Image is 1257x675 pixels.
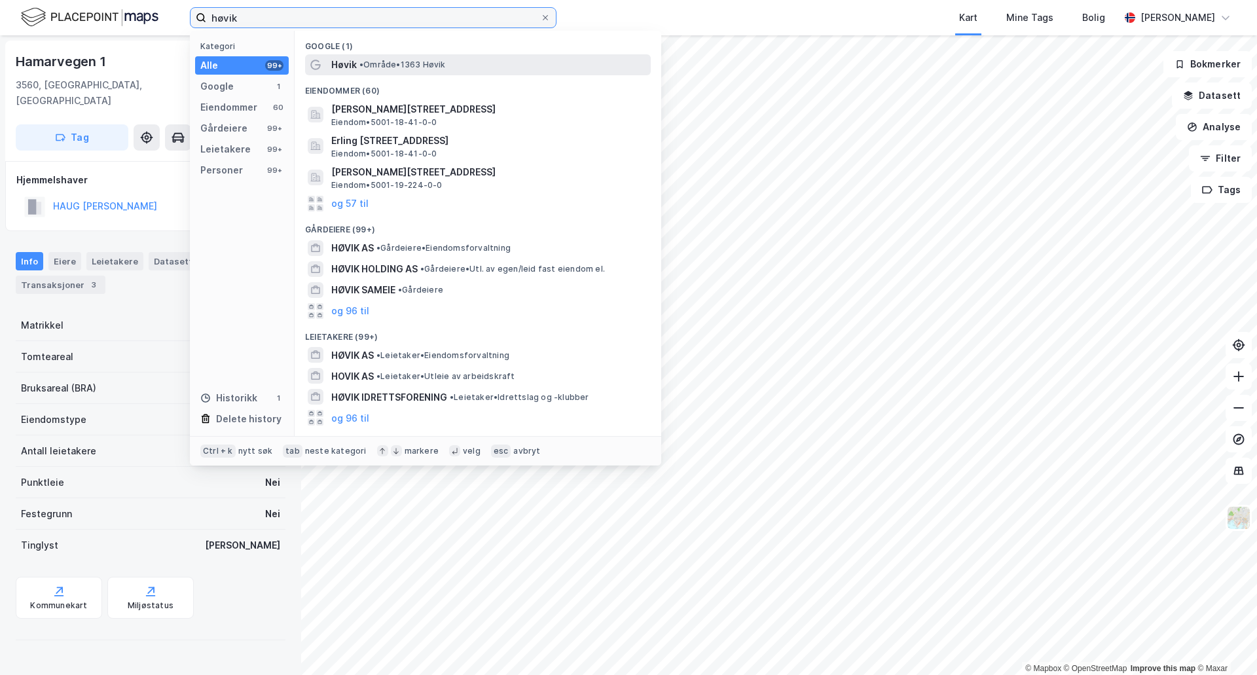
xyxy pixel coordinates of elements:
div: nytt søk [238,446,273,456]
span: HØVIK AS [331,348,374,363]
span: • [450,392,454,402]
div: Mine Tags [1006,10,1053,26]
span: • [376,243,380,253]
span: • [359,60,363,69]
span: Leietaker • Eiendomsforvaltning [376,350,509,361]
div: Info [16,252,43,270]
button: Tags [1191,177,1252,203]
span: [PERSON_NAME][STREET_ADDRESS] [331,101,646,117]
div: [PERSON_NAME] [1140,10,1215,26]
span: Leietaker • Utleie av arbeidskraft [376,371,515,382]
div: 3 [87,278,100,291]
a: Improve this map [1131,664,1195,673]
span: • [376,371,380,381]
span: Gårdeiere • Utl. av egen/leid fast eiendom el. [420,264,605,274]
span: Område • 1363 Høvik [359,60,446,70]
a: OpenStreetMap [1064,664,1127,673]
div: 1 [273,393,283,403]
span: Eiendom • 5001-19-224-0-0 [331,180,443,191]
div: Leietakere (99+) [295,321,661,345]
div: Datasett [149,252,198,270]
div: Hjemmelshaver [16,172,285,188]
div: Alle [200,58,218,73]
div: Nei [265,506,280,522]
div: Bolig [1082,10,1105,26]
div: Google (1) [295,31,661,54]
div: Eiendommer [200,100,257,115]
div: Leietakere [200,141,251,157]
span: HØVIK HOLDING AS [331,261,418,277]
div: Tinglyst [21,538,58,553]
div: 99+ [265,60,283,71]
input: Søk på adresse, matrikkel, gårdeiere, leietakere eller personer [206,8,540,27]
div: velg [463,446,481,456]
span: • [420,264,424,274]
div: Kommunekart [30,600,87,611]
div: 1 [273,81,283,92]
div: avbryt [513,446,540,456]
div: 99+ [265,165,283,175]
div: Ctrl + k [200,445,236,458]
div: 60 [273,102,283,113]
span: [PERSON_NAME][STREET_ADDRESS] [331,164,646,180]
div: Delete history [216,411,282,427]
a: Mapbox [1025,664,1061,673]
span: Eiendom • 5001-18-41-0-0 [331,149,437,159]
span: Leietaker • Idrettslag og -klubber [450,392,589,403]
div: Miljøstatus [128,600,173,611]
button: og 57 til [331,196,369,211]
div: Eiendomstype [21,412,86,428]
div: 99+ [265,123,283,134]
div: Kategori [200,41,289,51]
span: • [376,350,380,360]
div: Historikk [200,390,257,406]
div: Bruksareal (BRA) [21,380,96,396]
div: 99+ [265,144,283,155]
div: Kart [959,10,977,26]
span: Gårdeiere • Eiendomsforvaltning [376,243,511,253]
span: HOVIK AS [331,369,374,384]
span: HØVIK AS [331,240,374,256]
div: Antall leietakere [21,443,96,459]
span: Høvik [331,57,357,73]
div: [PERSON_NAME] [205,538,280,553]
div: esc [491,445,511,458]
div: Personer (99+) [295,428,661,452]
div: Tomteareal [21,349,73,365]
img: logo.f888ab2527a4732fd821a326f86c7f29.svg [21,6,158,29]
button: og 96 til [331,303,369,319]
button: Tag [16,124,128,151]
div: Eiere [48,252,81,270]
div: 3560, [GEOGRAPHIC_DATA], [GEOGRAPHIC_DATA] [16,77,216,109]
span: • [398,285,402,295]
span: HØVIK SAMEIE [331,282,395,298]
div: Leietakere [86,252,143,270]
button: og 96 til [331,410,369,426]
div: Gårdeiere (99+) [295,214,661,238]
div: Gårdeiere [200,120,247,136]
div: Nei [265,475,280,490]
span: Gårdeiere [398,285,443,295]
button: Bokmerker [1163,51,1252,77]
div: Google [200,79,234,94]
div: Personer [200,162,243,178]
button: Filter [1189,145,1252,172]
button: Datasett [1172,82,1252,109]
div: Festegrunn [21,506,72,522]
div: tab [283,445,302,458]
div: Eiendommer (60) [295,75,661,99]
iframe: Chat Widget [1192,612,1257,675]
div: Punktleie [21,475,64,490]
span: Erling [STREET_ADDRESS] [331,133,646,149]
div: neste kategori [305,446,367,456]
button: Analyse [1176,114,1252,140]
div: Transaksjoner [16,276,105,294]
div: markere [405,446,439,456]
img: Z [1226,505,1251,530]
span: HØVIK IDRETTSFORENING [331,390,447,405]
div: Hamarvegen 1 [16,51,109,72]
div: Matrikkel [21,318,64,333]
span: Eiendom • 5001-18-41-0-0 [331,117,437,128]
